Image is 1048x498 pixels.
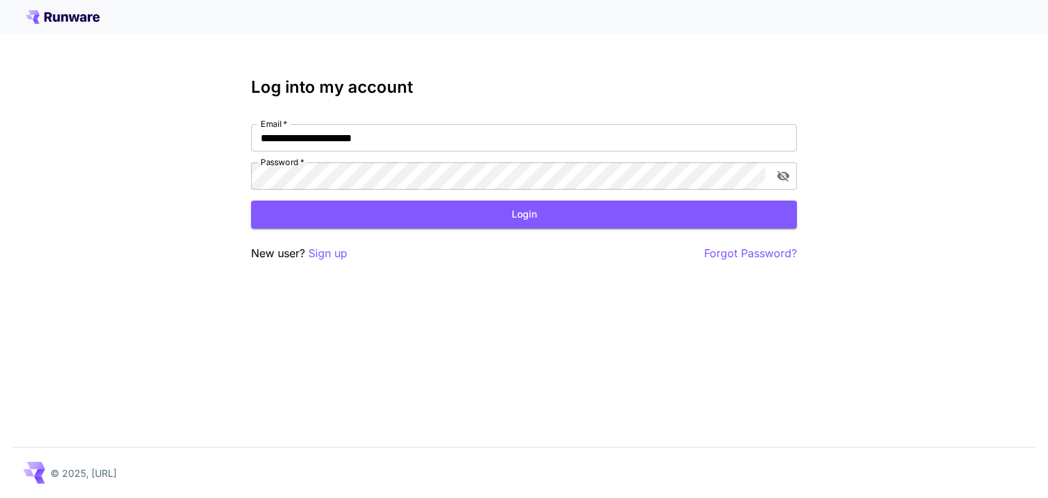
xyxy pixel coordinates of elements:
[50,466,117,480] p: © 2025, [URL]
[771,164,796,188] button: toggle password visibility
[261,156,304,168] label: Password
[308,245,347,262] button: Sign up
[251,245,347,262] p: New user?
[261,118,287,130] label: Email
[251,78,797,97] h3: Log into my account
[704,245,797,262] button: Forgot Password?
[251,201,797,229] button: Login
